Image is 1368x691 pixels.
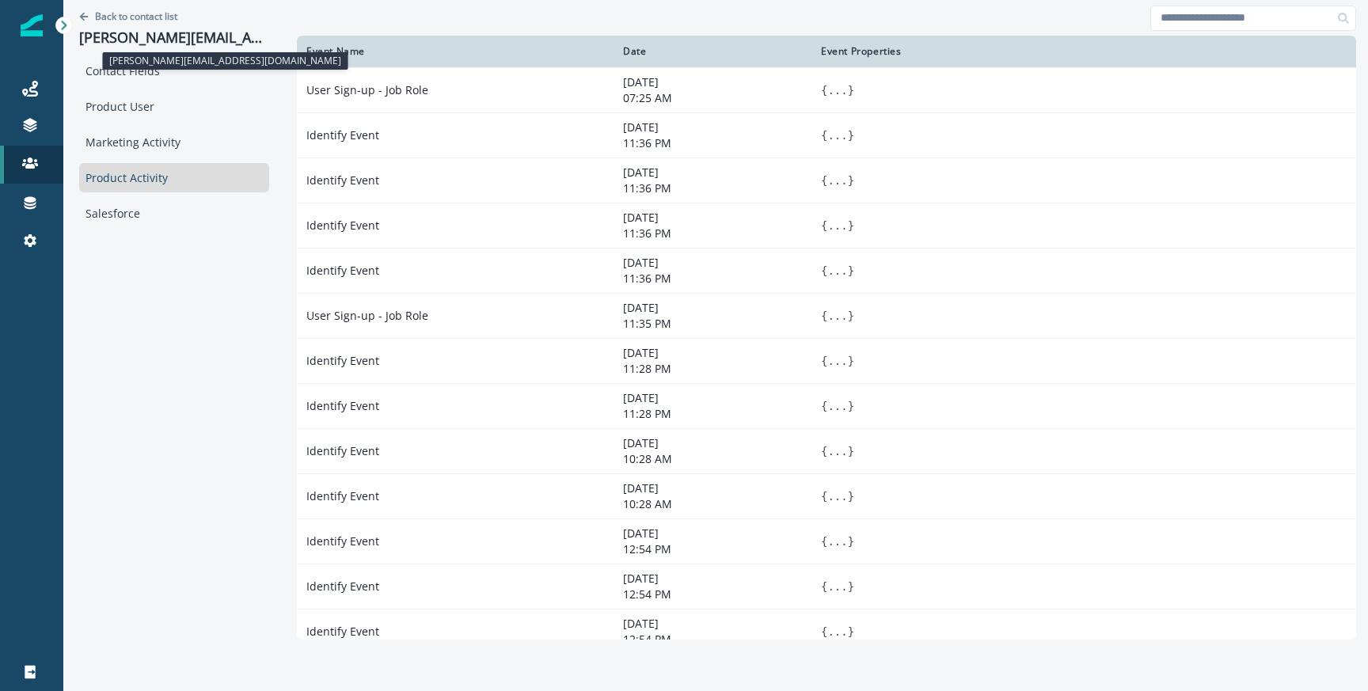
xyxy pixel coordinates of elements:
[95,9,177,23] p: Back to contact list
[297,383,614,428] td: Identify Event
[827,443,847,459] button: ...
[827,398,847,414] button: ...
[21,14,43,36] img: Inflection
[623,210,802,226] p: [DATE]
[848,355,854,367] span: }
[623,345,802,361] p: [DATE]
[79,163,269,192] div: Product Activity
[79,127,269,157] div: Marketing Activity
[623,45,802,58] div: Date
[821,445,827,458] span: {
[297,112,614,158] td: Identify Event
[79,9,177,23] button: Go back
[827,308,847,324] button: ...
[623,361,802,377] p: 11:28 PM
[848,625,854,638] span: }
[79,29,269,47] p: [PERSON_NAME][EMAIL_ADDRESS][DOMAIN_NAME]
[623,406,802,422] p: 11:28 PM
[821,84,827,97] span: {
[623,226,802,241] p: 11:36 PM
[297,338,614,383] td: Identify Event
[79,199,269,228] div: Salesforce
[297,609,614,654] td: Identify Event
[827,82,847,98] button: ...
[827,127,847,143] button: ...
[848,84,854,97] span: }
[827,263,847,279] button: ...
[821,535,827,548] span: {
[623,435,802,451] p: [DATE]
[848,490,854,503] span: }
[623,180,802,196] p: 11:36 PM
[623,90,802,106] p: 07:25 AM
[821,355,827,367] span: {
[297,564,614,609] td: Identify Event
[297,293,614,338] td: User Sign-up - Job Role
[623,390,802,406] p: [DATE]
[79,92,269,121] div: Product User
[821,309,827,322] span: {
[821,45,1347,58] div: Event Properties
[848,174,854,187] span: }
[827,173,847,188] button: ...
[297,158,614,203] td: Identify Event
[623,255,802,271] p: [DATE]
[623,135,802,151] p: 11:36 PM
[297,203,614,248] td: Identify Event
[79,56,269,85] div: Contact Fields
[848,264,854,277] span: }
[297,248,614,293] td: Identify Event
[848,400,854,412] span: }
[848,129,854,142] span: }
[827,488,847,504] button: ...
[297,518,614,564] td: Identify Event
[821,400,827,412] span: {
[827,533,847,549] button: ...
[623,587,802,602] p: 12:54 PM
[623,300,802,316] p: [DATE]
[623,271,802,287] p: 11:36 PM
[623,120,802,135] p: [DATE]
[623,541,802,557] p: 12:54 PM
[827,218,847,233] button: ...
[848,580,854,593] span: }
[623,571,802,587] p: [DATE]
[821,490,827,503] span: {
[848,445,854,458] span: }
[821,174,827,187] span: {
[623,480,802,496] p: [DATE]
[623,74,802,90] p: [DATE]
[827,353,847,369] button: ...
[848,309,854,322] span: }
[821,625,827,638] span: {
[623,526,802,541] p: [DATE]
[623,451,802,467] p: 10:28 AM
[821,219,827,232] span: {
[848,219,854,232] span: }
[623,496,802,512] p: 10:28 AM
[848,535,854,548] span: }
[623,616,802,632] p: [DATE]
[297,67,614,112] td: User Sign-up - Job Role
[297,473,614,518] td: Identify Event
[623,316,802,332] p: 11:35 PM
[821,580,827,593] span: {
[623,632,802,647] p: 12:54 PM
[827,579,847,594] button: ...
[306,45,604,58] div: Event Name
[827,624,847,640] button: ...
[297,428,614,473] td: Identify Event
[821,129,827,142] span: {
[623,165,802,180] p: [DATE]
[821,264,827,277] span: {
